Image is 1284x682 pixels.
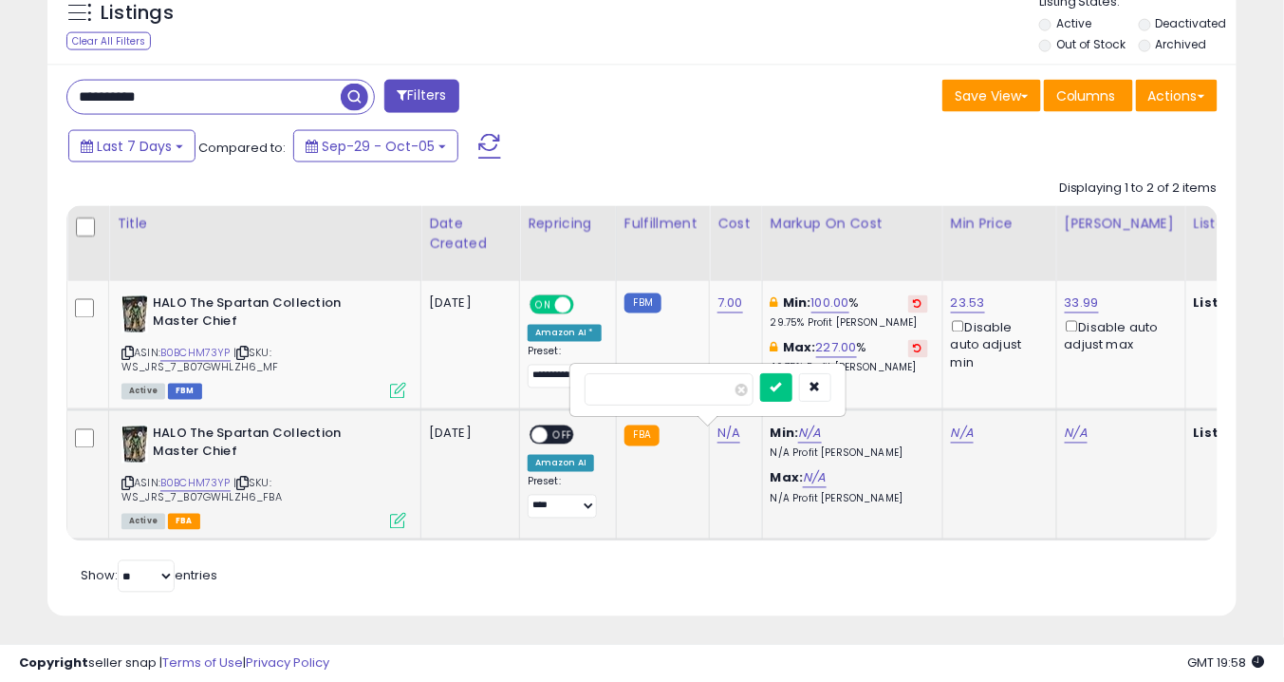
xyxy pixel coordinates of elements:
[1065,425,1088,444] a: N/A
[81,567,217,585] span: Show: entries
[771,469,804,487] b: Max:
[162,654,243,672] a: Terms of Use
[1188,654,1265,672] span: 2025-10-13 19:58 GMT
[816,339,857,358] a: 227.00
[97,137,172,156] span: Last 7 Days
[624,426,660,446] small: FBA
[1056,86,1116,105] span: Columns
[121,295,148,333] img: 41tezAyk-CL._SL40_.jpg
[1065,214,1178,234] div: [PERSON_NAME]
[783,339,816,357] b: Max:
[798,425,821,444] a: N/A
[121,295,406,397] div: ASIN:
[942,80,1041,112] button: Save View
[1156,15,1227,31] label: Deactivated
[771,340,928,375] div: %
[121,514,165,530] span: All listings currently available for purchase on Amazon
[783,294,811,313] b: Min:
[160,476,231,492] a: B0BCHM73YP
[121,426,148,464] img: 41tezAyk-CL._SL40_.jpg
[68,130,195,162] button: Last 7 Days
[121,384,165,400] span: All listings currently available for purchase on Amazon
[771,493,928,506] p: N/A Profit [PERSON_NAME]
[717,294,743,313] a: 7.00
[528,346,602,388] div: Preset:
[528,476,602,519] div: Preset:
[811,294,849,313] a: 100.00
[121,426,406,527] div: ASIN:
[624,294,661,313] small: FBM
[1056,15,1091,31] label: Active
[717,425,740,444] a: N/A
[293,130,458,162] button: Sep-29 - Oct-05
[1194,425,1280,443] b: Listed Price:
[429,426,505,443] div: [DATE]
[624,214,701,234] div: Fulfillment
[322,137,435,156] span: Sep-29 - Oct-05
[1065,317,1171,354] div: Disable auto adjust max
[771,214,935,234] div: Markup on Cost
[1194,294,1280,313] b: Listed Price:
[429,295,505,313] div: [DATE]
[168,514,200,530] span: FBA
[771,425,799,443] b: Min:
[771,447,928,461] p: N/A Profit [PERSON_NAME]
[121,476,282,504] span: | SKU: WS_JRS_7_B07GWHLZH6_FBA
[117,214,413,234] div: Title
[198,139,286,157] span: Compared to:
[1059,180,1218,198] div: Displaying 1 to 2 of 2 items
[771,362,928,375] p: 46.75% Profit [PERSON_NAME]
[160,346,231,362] a: B0BCHM73YP
[121,346,279,374] span: | SKU: WS_JRS_7_B07GWHLZH6_MF
[153,426,383,465] b: HALO The Spartan Collection Master Chief
[717,214,754,234] div: Cost
[951,214,1049,234] div: Min Price
[19,654,88,672] strong: Copyright
[803,469,826,488] a: N/A
[531,297,555,313] span: ON
[384,80,458,113] button: Filters
[951,294,985,313] a: 23.53
[528,325,602,342] div: Amazon AI *
[771,317,928,331] p: 29.75% Profit [PERSON_NAME]
[168,384,202,400] span: FBM
[246,654,329,672] a: Privacy Policy
[771,295,928,331] div: %
[571,297,602,313] span: OFF
[1044,80,1133,112] button: Columns
[528,214,608,234] div: Repricing
[429,214,512,254] div: Date Created
[1056,36,1126,52] label: Out of Stock
[951,425,974,444] a: N/A
[528,455,594,472] div: Amazon AI
[1136,80,1218,112] button: Actions
[548,427,578,444] span: OFF
[153,295,383,335] b: HALO The Spartan Collection Master Chief
[1065,294,1099,313] a: 33.99
[19,654,329,673] div: seller snap | |
[762,206,942,281] th: The percentage added to the cost of goods (COGS) that forms the calculator for Min & Max prices.
[66,32,151,50] div: Clear All Filters
[1156,36,1207,52] label: Archived
[951,317,1042,372] div: Disable auto adjust min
